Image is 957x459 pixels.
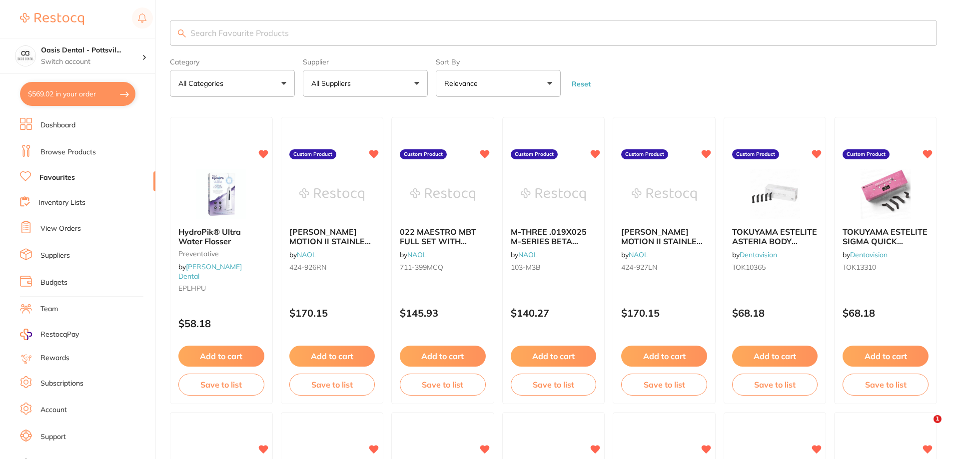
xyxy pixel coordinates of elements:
a: Inventory Lists [38,198,85,208]
label: Custom Product [289,149,336,159]
button: Add to cart [289,346,375,367]
img: TOKUYAMA ESTELITE SIGMA QUICK RESTORATIVE PLT A1 (20) 0.2g [853,169,918,219]
img: HydroPik® Ultra Water Flosser [189,169,254,219]
span: by [732,250,777,259]
span: 424-926RN [289,263,326,272]
span: TOKUYAMA ESTELITE SIGMA QUICK RESTORATIVE PLT A1 (20) 0.2g [843,227,928,264]
span: [PERSON_NAME] MOTION II STAINLESS STEEL 26MM RIGHT [289,227,375,255]
span: by [400,250,427,259]
span: 711-399MCQ [400,263,443,272]
a: Dentavision [740,250,777,259]
a: [PERSON_NAME] Dental [178,262,242,280]
a: Suppliers [40,251,70,261]
a: Rewards [40,353,69,363]
img: RestocqPay [20,329,32,340]
span: by [843,250,888,259]
button: Add to cart [732,346,818,367]
p: $58.18 [178,318,264,329]
p: Switch account [41,57,142,67]
span: TOK10365 [732,263,766,272]
p: All Categories [178,78,227,88]
span: [PERSON_NAME] MOTION II STAINLESS STEEL 27MM LEFT [621,227,707,255]
button: Add to cart [400,346,486,367]
p: Relevance [444,78,482,88]
label: Category [170,58,295,66]
b: M-THREE .019X025 M-SERIES BETA TITANIUM D-LX UNIVERSAL (10) [511,227,597,246]
span: TOK13310 [843,263,876,272]
button: All Suppliers [303,70,428,97]
p: $140.27 [511,307,597,319]
p: $145.93 [400,307,486,319]
label: Custom Product [843,149,890,159]
a: Favourites [39,173,75,183]
a: Subscriptions [40,379,83,389]
label: Custom Product [511,149,558,159]
button: Save to list [843,374,929,396]
b: TOKUYAMA ESTELITE SIGMA QUICK RESTORATIVE PLT A1 (20) 0.2g [843,227,929,246]
a: View Orders [40,224,81,234]
a: Budgets [40,278,67,288]
p: $68.18 [843,307,929,319]
a: NAOL [297,250,316,259]
span: HydroPik® Ultra Water Flosser [178,227,241,246]
button: Add to cart [178,346,264,367]
img: 022 MAESTRO MBT FULL SET WITH HOOKS (1 SET) [410,169,475,219]
label: Custom Product [621,149,668,159]
a: RestocqPay [20,329,79,340]
button: Add to cart [843,346,929,367]
a: NAOL [518,250,538,259]
a: Account [40,405,67,415]
input: Search Favourite Products [170,20,937,46]
a: NAOL [629,250,648,259]
img: CARRIERE MOTION II STAINLESS STEEL 26MM RIGHT [299,169,364,219]
span: 022 MAESTRO MBT FULL SET WITH HOOKS (1 SET) [400,227,476,255]
a: Restocq Logo [20,7,84,30]
img: Restocq Logo [20,13,84,25]
span: RestocqPay [40,330,79,340]
button: Save to list [621,374,707,396]
span: 424-927LN [621,263,657,272]
b: 022 MAESTRO MBT FULL SET WITH HOOKS (1 SET) [400,227,486,246]
button: Reset [569,79,594,88]
b: CARRIERE MOTION II STAINLESS STEEL 26MM RIGHT [289,227,375,246]
b: HydroPik® Ultra Water Flosser [178,227,264,246]
label: Sort By [436,58,561,66]
a: Dashboard [40,120,75,130]
label: Supplier [303,58,428,66]
button: Save to list [400,374,486,396]
a: Support [40,432,66,442]
p: All Suppliers [311,78,355,88]
button: Add to cart [511,346,597,367]
span: 103-M3B [511,263,541,272]
img: Oasis Dental - Pottsville [15,46,35,66]
span: 1 [934,415,942,423]
button: Save to list [511,374,597,396]
span: by [289,250,316,259]
button: $569.02 in your order [20,82,135,106]
a: Browse Products [40,147,96,157]
span: by [511,250,538,259]
button: Relevance [436,70,561,97]
p: $68.18 [732,307,818,319]
a: NAOL [407,250,427,259]
b: TOKUYAMA ESTELITE ASTERIA BODY RESTORATIVE PLT A1B (15) 0.2g [732,227,818,246]
span: TOKUYAMA ESTELITE ASTERIA BODY RESTORATIVE PLT A1B (15) 0.2g [732,227,817,264]
label: Custom Product [732,149,779,159]
img: TOKUYAMA ESTELITE ASTERIA BODY RESTORATIVE PLT A1B (15) 0.2g [743,169,808,219]
button: Save to list [289,374,375,396]
label: Custom Product [400,149,447,159]
a: Team [40,304,58,314]
iframe: Intercom live chat [913,415,937,439]
span: EPLHPU [178,284,206,293]
img: M-THREE .019X025 M-SERIES BETA TITANIUM D-LX UNIVERSAL (10) [521,169,586,219]
span: M-THREE .019X025 M-SERIES BETA TITANIUM D-LX UNIVERSAL (10) [511,227,587,264]
small: preventative [178,250,264,258]
p: $170.15 [289,307,375,319]
button: Save to list [732,374,818,396]
button: Save to list [178,374,264,396]
span: by [178,262,242,280]
p: $170.15 [621,307,707,319]
h4: Oasis Dental - Pottsville [41,45,142,55]
span: by [621,250,648,259]
a: Dentavision [850,250,888,259]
